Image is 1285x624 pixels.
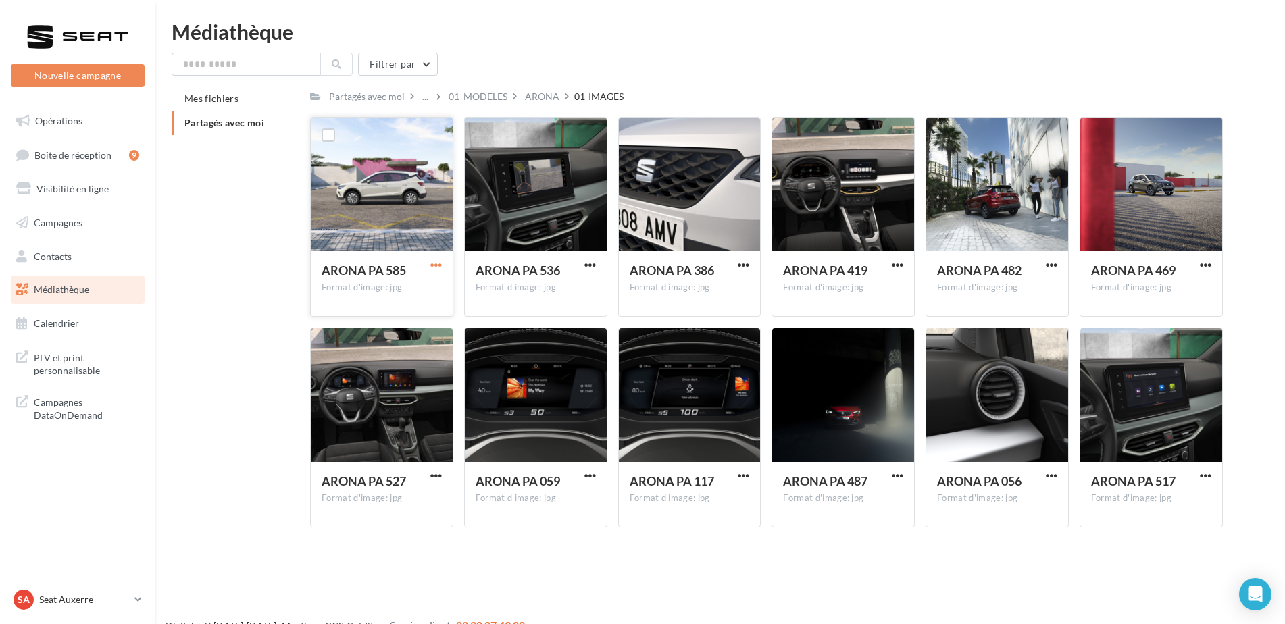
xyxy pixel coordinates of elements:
div: Format d'image: jpg [322,492,442,504]
div: ARONA [525,90,559,103]
span: Boîte de réception [34,149,111,160]
button: Nouvelle campagne [11,64,145,87]
a: Médiathèque [8,276,147,304]
div: Format d'image: jpg [937,492,1057,504]
a: PLV et print personnalisable [8,343,147,383]
div: Médiathèque [172,22,1269,42]
button: Filtrer par [358,53,438,76]
div: Format d'image: jpg [476,492,596,504]
a: Contacts [8,242,147,271]
div: Format d'image: jpg [476,282,596,294]
a: Campagnes [8,209,147,237]
div: 9 [129,150,139,161]
div: Format d'image: jpg [783,282,903,294]
span: ARONA PA 056 [937,473,1022,488]
span: Campagnes [34,217,82,228]
span: ARONA PA 469 [1091,263,1176,278]
span: Opérations [35,115,82,126]
div: Partagés avec moi [329,90,405,103]
span: PLV et print personnalisable [34,348,139,378]
div: Open Intercom Messenger [1239,578,1271,610]
a: Opérations [8,107,147,135]
div: 01-IMAGES [574,90,624,103]
span: ARONA PA 419 [783,263,867,278]
span: ARONA PA 117 [630,473,714,488]
div: Format d'image: jpg [322,282,442,294]
span: SA [18,593,30,606]
div: Format d'image: jpg [783,492,903,504]
span: Médiathèque [34,284,89,295]
span: ARONA PA 527 [322,473,406,488]
span: ARONA PA 536 [476,263,560,278]
a: Boîte de réception9 [8,140,147,170]
span: Contacts [34,250,72,261]
span: ARONA PA 585 [322,263,406,278]
span: Mes fichiers [184,93,238,104]
div: Format d'image: jpg [937,282,1057,294]
p: Seat Auxerre [39,593,129,606]
span: Partagés avec moi [184,117,264,128]
span: ARONA PA 517 [1091,473,1176,488]
span: Campagnes DataOnDemand [34,393,139,422]
span: ARONA PA 059 [476,473,560,488]
a: SA Seat Auxerre [11,587,145,613]
a: Campagnes DataOnDemand [8,388,147,427]
span: ARONA PA 482 [937,263,1022,278]
span: Calendrier [34,317,79,329]
span: ARONA PA 487 [783,473,867,488]
div: Format d'image: jpg [630,492,750,504]
div: Format d'image: jpg [630,282,750,294]
div: Format d'image: jpg [1091,282,1211,294]
a: Visibilité en ligne [8,175,147,203]
span: ARONA PA 386 [630,263,714,278]
a: Calendrier [8,309,147,338]
div: Format d'image: jpg [1091,492,1211,504]
div: 01_MODELES [449,90,507,103]
span: Visibilité en ligne [36,183,109,194]
div: ... [420,87,431,106]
